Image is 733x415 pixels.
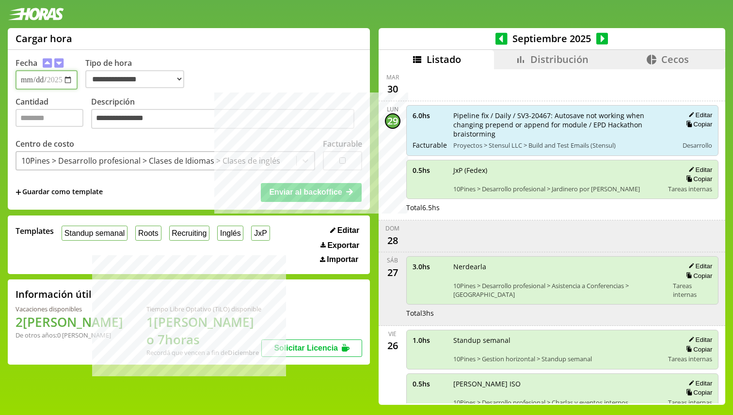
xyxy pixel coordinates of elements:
button: Enviar al backoffice [261,183,362,201]
div: vie [388,330,397,338]
h1: 1 [PERSON_NAME] o 7 horas [146,313,261,348]
span: Cecos [661,53,689,66]
span: Tareas internas [673,281,712,299]
span: Listado [427,53,461,66]
span: Proyectos > Stensul LLC > Build and Test Emails (Stensul) [453,141,672,150]
label: Descripción [91,96,362,132]
span: [PERSON_NAME] ISO [453,379,662,388]
span: Enviar al backoffice [269,188,342,196]
div: Vacaciones disponibles [16,305,123,313]
span: Nerdearla [453,262,667,271]
h2: Información útil [16,288,92,301]
span: Tareas internas [668,398,712,407]
span: JxP (Fedex) [453,166,662,175]
div: scrollable content [379,69,725,403]
span: 10Pines > Desarrollo profesional > Asistencia a Conferencias > [GEOGRAPHIC_DATA] [453,281,667,299]
b: Diciembre [228,348,259,357]
span: Tareas internas [668,184,712,193]
span: 10Pines > Desarrollo profesional > Charlas y eventos internos [453,398,662,407]
h1: 2 [PERSON_NAME] [16,313,123,331]
div: Recordá que vencen a fin de [146,348,261,357]
button: Copiar [683,388,712,397]
button: Recruiting [169,226,210,241]
button: JxP [251,226,270,241]
span: Solicitar Licencia [274,344,338,352]
h1: Cargar hora [16,32,72,45]
span: + [16,187,21,198]
span: 3.0 hs [413,262,446,271]
div: 26 [385,338,400,354]
label: Cantidad [16,96,91,132]
button: Editar [685,166,712,174]
div: Tiempo Libre Optativo (TiLO) disponible [146,305,261,313]
select: Tipo de hora [85,70,184,88]
span: 1.0 hs [413,336,446,345]
label: Facturable [323,138,362,149]
span: Septiembre 2025 [508,32,596,45]
div: 29 [385,113,400,129]
span: 10Pines > Desarrollo profesional > Jardinero por [PERSON_NAME] [453,184,662,193]
div: Total 6.5 hs [406,203,719,212]
div: dom [385,224,399,232]
button: Solicitar Licencia [261,339,362,357]
img: logotipo [8,8,64,20]
span: 6.0 hs [413,111,446,120]
button: Exportar [318,241,362,250]
input: Cantidad [16,109,83,127]
div: 30 [385,81,400,97]
span: Desarrollo [683,141,712,150]
div: mar [386,73,399,81]
label: Centro de costo [16,138,74,149]
button: Copiar [683,175,712,183]
button: Editar [685,336,712,344]
button: Standup semanal [62,226,127,241]
span: Pipeline fix / Daily / SV3-20467: Autosave not working when changing prepend or append for module... [453,111,672,138]
span: +Guardar como template [16,187,103,198]
button: Editar [685,262,712,270]
div: 28 [385,232,400,248]
span: Facturable [413,140,446,150]
div: 10Pines > Desarrollo profesional > Clases de Idiomas > Clases de inglés [21,155,280,166]
div: lun [387,105,398,113]
div: De otros años: 0 [PERSON_NAME] [16,331,123,339]
span: Editar [337,226,359,235]
button: Editar [685,379,712,387]
textarea: Descripción [91,109,354,129]
span: 0.5 hs [413,379,446,388]
button: Editar [327,226,362,235]
label: Tipo de hora [85,58,192,90]
div: 27 [385,264,400,280]
span: Standup semanal [453,336,662,345]
button: Copiar [683,272,712,280]
span: 0.5 hs [413,166,446,175]
button: Copiar [683,120,712,128]
div: sáb [387,256,398,264]
span: 10Pines > Gestion horizontal > Standup semanal [453,354,662,363]
label: Fecha [16,58,37,68]
button: Editar [685,111,712,119]
span: Distribución [530,53,589,66]
span: Exportar [327,241,359,250]
span: Importar [327,255,358,264]
button: Copiar [683,345,712,354]
span: Templates [16,226,54,236]
button: Roots [135,226,161,241]
div: Total 3 hs [406,308,719,318]
button: Inglés [217,226,243,241]
span: Tareas internas [668,354,712,363]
